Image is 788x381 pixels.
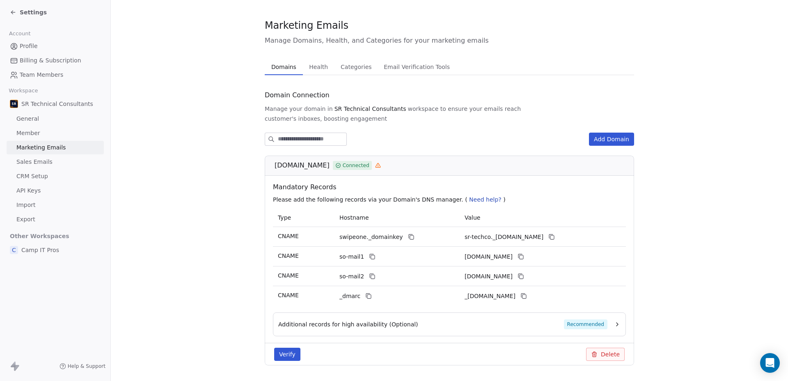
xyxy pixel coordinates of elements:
span: Value [465,214,480,221]
span: API Keys [16,186,41,195]
span: SR Technical Consultants [21,100,93,108]
span: Member [16,129,40,138]
a: Team Members [7,68,104,82]
span: Help & Support [68,363,105,370]
span: Workspace [5,85,41,97]
span: CNAME [278,272,299,279]
span: Health [306,61,331,73]
span: Export [16,215,35,224]
a: API Keys [7,184,104,197]
span: Manage Domains, Health, and Categories for your marketing emails [265,36,634,46]
a: Sales Emails [7,155,104,169]
span: Recommended [564,319,607,329]
span: CNAME [278,233,299,239]
span: SR Technical Consultants [334,105,406,113]
a: Settings [10,8,47,16]
span: General [16,115,39,123]
span: Sales Emails [16,158,53,166]
span: swipeone._domainkey [339,233,403,241]
span: CRM Setup [16,172,48,181]
a: Import [7,198,104,212]
span: sr-techco._domainkey.swipeone.email [465,233,543,241]
span: Mandatory Records [273,182,629,192]
button: Verify [274,348,300,361]
span: Marketing Emails [265,19,348,32]
span: C [10,246,18,254]
span: so-mail1 [339,252,364,261]
div: Open Intercom Messenger [760,353,780,373]
span: CNAME [278,252,299,259]
span: Import [16,201,35,209]
a: Profile [7,39,104,53]
span: Additional records for high availability (Optional) [278,320,418,328]
span: Domains [268,61,300,73]
span: Email Verification Tools [380,61,453,73]
img: SR%20Tech%20Consultants%20icon%2080x80.png [10,100,18,108]
span: Domain Connection [265,90,330,100]
button: Additional records for high availability (Optional)Recommended [278,319,621,329]
p: Please add the following records via your Domain's DNS manager. ( ) [273,195,629,204]
span: Marketing Emails [16,143,66,152]
span: Profile [20,42,38,50]
span: Account [5,28,34,40]
span: Categories [337,61,375,73]
span: Hostname [339,214,369,221]
span: workspace to ensure your emails reach [408,105,521,113]
span: Billing & Subscription [20,56,81,65]
span: CNAME [278,292,299,298]
span: Need help? [469,196,502,203]
a: Help & Support [60,363,105,370]
span: Settings [20,8,47,16]
span: [DOMAIN_NAME] [275,161,330,170]
span: so-mail2 [339,272,364,281]
a: CRM Setup [7,170,104,183]
span: Team Members [20,71,63,79]
span: customer's inboxes, boosting engagement [265,115,387,123]
span: Connected [343,162,369,169]
p: Type [278,213,330,222]
a: Billing & Subscription [7,54,104,67]
span: sr-techco1.swipeone.email [465,252,513,261]
span: _dmarc.swipeone.email [465,292,515,301]
span: Camp IT Pros [21,246,59,254]
a: Export [7,213,104,226]
button: Delete [586,348,625,361]
span: Other Workspaces [7,230,73,243]
span: _dmarc [339,292,360,301]
button: Add Domain [589,133,634,146]
a: Member [7,126,104,140]
span: Manage your domain in [265,105,333,113]
a: Marketing Emails [7,141,104,154]
span: sr-techco2.swipeone.email [465,272,513,281]
a: General [7,112,104,126]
